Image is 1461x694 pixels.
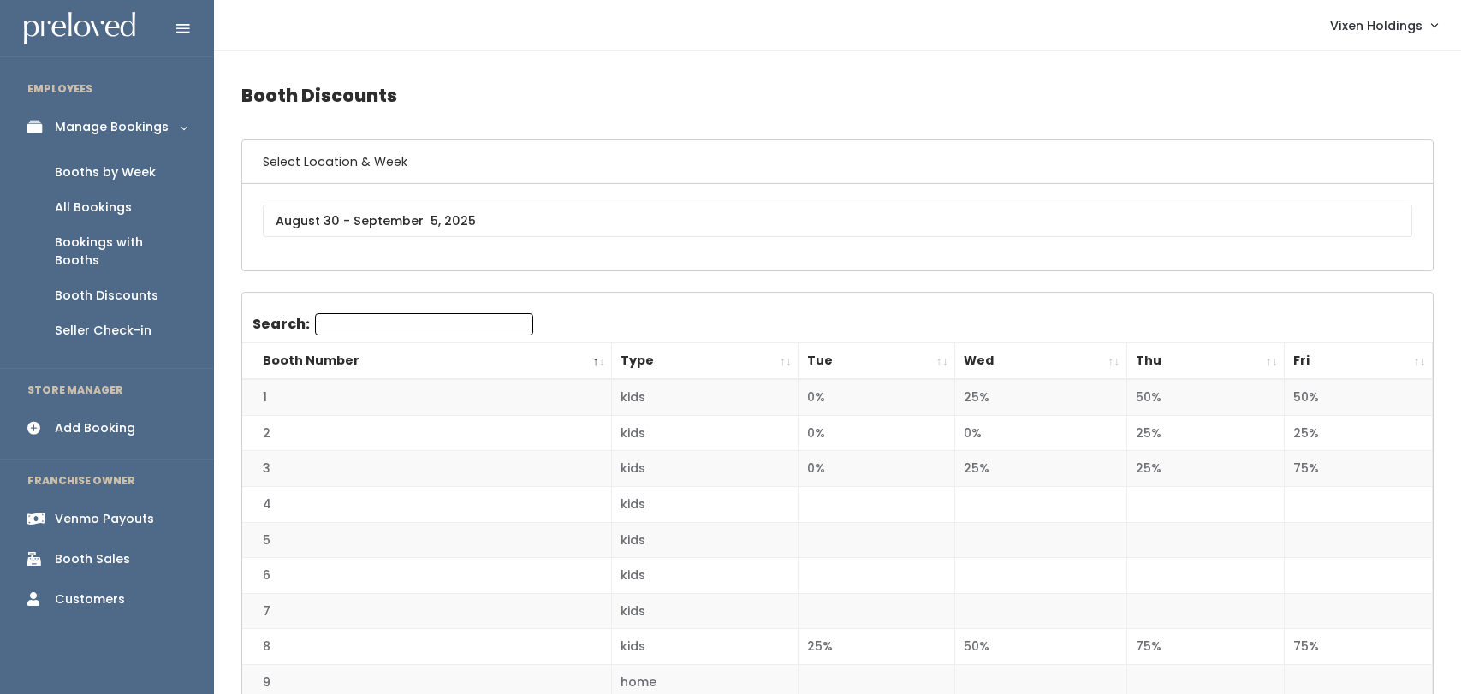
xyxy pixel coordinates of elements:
td: 3 [242,451,611,487]
td: 7 [242,593,611,629]
td: 50% [955,629,1127,665]
td: 50% [1126,379,1285,415]
div: Manage Bookings [55,118,169,136]
div: Booths by Week [55,163,156,181]
input: August 30 - September 5, 2025 [263,205,1412,237]
td: kids [611,522,799,558]
td: 75% [1285,629,1433,665]
td: 25% [1126,451,1285,487]
h6: Select Location & Week [242,140,1433,184]
div: Bookings with Booths [55,234,187,270]
td: 6 [242,558,611,594]
div: Venmo Payouts [55,510,154,528]
th: Thu: activate to sort column ascending [1126,343,1285,380]
td: 75% [1126,629,1285,665]
div: All Bookings [55,199,132,217]
td: 4 [242,486,611,522]
th: Booth Number: activate to sort column descending [242,343,611,380]
td: 2 [242,415,611,451]
td: 0% [799,379,955,415]
span: Vixen Holdings [1330,16,1422,35]
td: 8 [242,629,611,665]
div: Add Booking [55,419,135,437]
th: Fri: activate to sort column ascending [1285,343,1433,380]
div: Booth Sales [55,550,130,568]
th: Tue: activate to sort column ascending [799,343,955,380]
td: 25% [799,629,955,665]
th: Wed: activate to sort column ascending [955,343,1127,380]
h4: Booth Discounts [241,72,1434,119]
td: 75% [1285,451,1433,487]
td: 0% [799,415,955,451]
td: kids [611,558,799,594]
label: Search: [252,313,533,335]
td: 25% [955,451,1127,487]
td: 1 [242,379,611,415]
td: kids [611,629,799,665]
td: kids [611,486,799,522]
th: Type: activate to sort column ascending [611,343,799,380]
td: kids [611,379,799,415]
img: preloved logo [24,12,135,45]
td: 50% [1285,379,1433,415]
td: 0% [955,415,1127,451]
td: 0% [799,451,955,487]
td: 25% [1285,415,1433,451]
a: Vixen Holdings [1313,7,1454,44]
div: Customers [55,590,125,608]
td: kids [611,415,799,451]
td: 5 [242,522,611,558]
td: kids [611,451,799,487]
td: 25% [1126,415,1285,451]
input: Search: [315,313,533,335]
div: Seller Check-in [55,322,151,340]
td: kids [611,593,799,629]
td: 25% [955,379,1127,415]
div: Booth Discounts [55,287,158,305]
